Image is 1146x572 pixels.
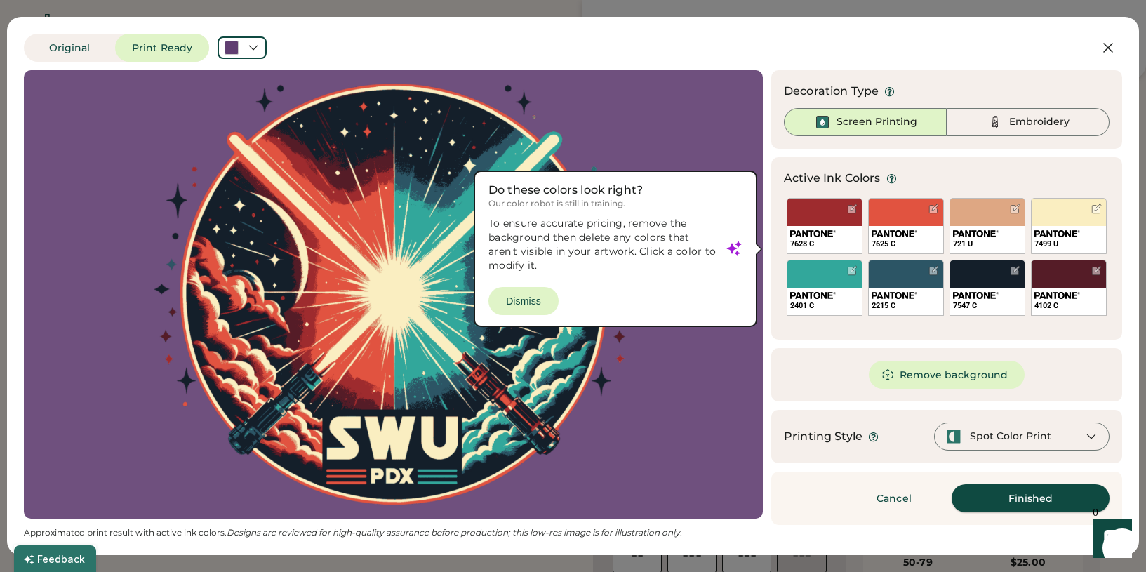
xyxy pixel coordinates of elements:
[987,114,1004,131] img: Thread%20-%20Unselected.svg
[1079,509,1140,569] iframe: Front Chat
[790,239,859,249] div: 7628 C
[872,292,917,299] img: 1024px-Pantone_logo.svg.png
[872,230,917,237] img: 1024px-Pantone_logo.svg.png
[1034,239,1103,249] div: 7499 U
[790,300,859,311] div: 2401 C
[953,239,1022,249] div: 721 U
[1034,292,1080,299] img: 1024px-Pantone_logo.svg.png
[946,429,961,444] img: spot-color-green.svg
[24,527,763,538] div: Approximated print result with active ink colors.
[970,430,1051,444] div: Spot Color Print
[872,239,940,249] div: 7625 C
[1009,115,1070,129] div: Embroidery
[790,230,836,237] img: 1024px-Pantone_logo.svg.png
[953,300,1022,311] div: 7547 C
[784,83,879,100] div: Decoration Type
[952,484,1110,512] button: Finished
[115,34,209,62] button: Print Ready
[790,292,836,299] img: 1024px-Pantone_logo.svg.png
[1034,230,1080,237] img: 1024px-Pantone_logo.svg.png
[784,428,862,445] div: Printing Style
[227,527,682,538] em: Designs are reviewed for high-quality assurance before production; this low-res image is for illu...
[953,292,999,299] img: 1024px-Pantone_logo.svg.png
[837,115,917,129] div: Screen Printing
[953,230,999,237] img: 1024px-Pantone_logo.svg.png
[872,300,940,311] div: 2215 C
[1034,300,1103,311] div: 4102 C
[784,170,881,187] div: Active Ink Colors
[845,484,943,512] button: Cancel
[869,361,1025,389] button: Remove background
[814,114,831,131] img: Ink%20-%20Selected.svg
[24,34,115,62] button: Original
